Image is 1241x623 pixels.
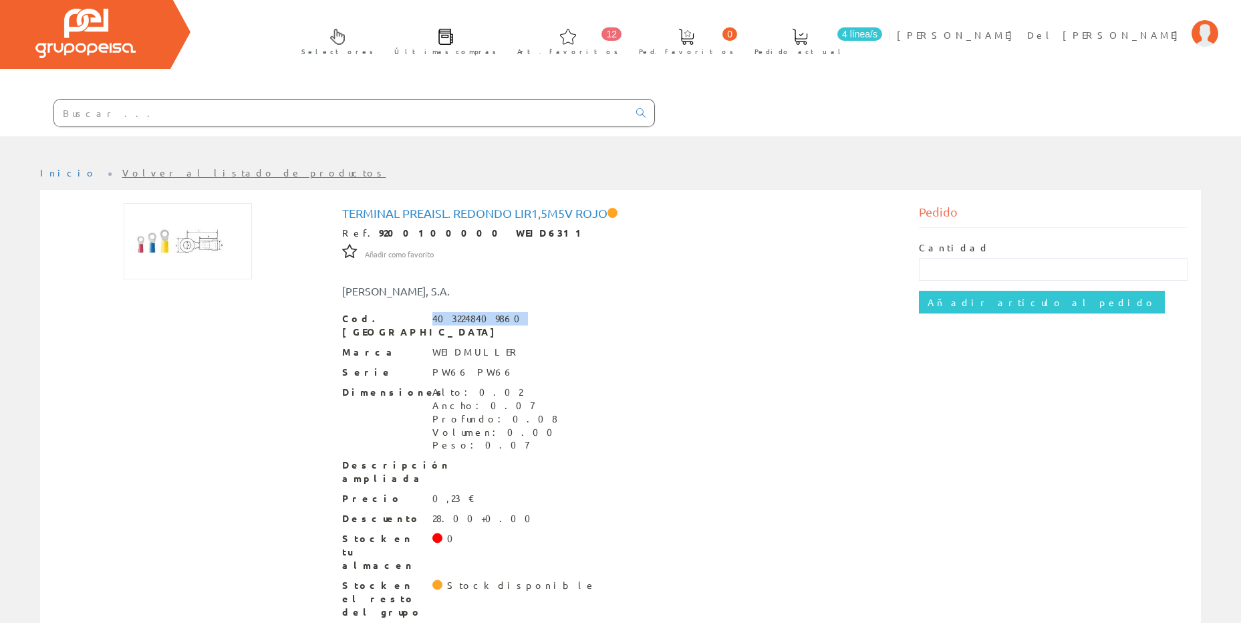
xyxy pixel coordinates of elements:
[432,366,514,379] div: PW66 PW66
[394,45,497,58] span: Últimas compras
[342,459,422,485] span: Descripción ampliada
[722,27,737,41] span: 0
[342,346,422,359] span: Marca
[342,312,422,339] span: Cod. [GEOGRAPHIC_DATA]
[365,247,434,259] a: Añadir como favorito
[381,17,503,64] a: Últimas compras
[432,312,528,326] div: 4032248409860
[517,45,618,58] span: Art. favoritos
[447,579,596,592] div: Stock disponible
[919,291,1165,314] input: Añadir artículo al pedido
[601,27,622,41] span: 12
[35,9,136,58] img: Grupo Peisa
[639,45,734,58] span: Ped. favoritos
[432,412,561,426] div: Profundo: 0.08
[741,17,885,64] a: 4 línea/s Pedido actual
[432,492,475,505] div: 0,23 €
[40,166,97,178] a: Inicio
[342,512,422,525] span: Descuento
[432,386,561,399] div: Alto: 0.02
[332,283,669,299] div: [PERSON_NAME], S.A.
[432,512,539,525] div: 28.00+0.00
[897,28,1185,41] span: [PERSON_NAME] Del [PERSON_NAME]
[432,426,561,439] div: Volumen: 0.00
[342,227,900,240] div: Ref.
[122,166,386,178] a: Volver al listado de productos
[124,203,252,279] img: Foto artículo Terminal Preaisl. Redondo Lir1,5m5v Rojo (192x114.39721254355)
[754,45,845,58] span: Pedido actual
[54,100,628,126] input: Buscar ...
[919,241,990,255] label: Cantidad
[447,532,461,545] div: 0
[342,386,422,399] span: Dimensiones
[432,399,561,412] div: Ancho: 0.07
[919,203,1188,228] div: Pedido
[342,532,422,572] span: Stock en tu almacen
[365,249,434,260] span: Añadir como favorito
[504,17,625,64] a: 12 Art. favoritos
[432,346,521,359] div: WEIDMULLER
[342,207,900,220] h1: Terminal Preaisl. Redondo Lir1,5m5v Rojo
[301,45,374,58] span: Selectores
[288,17,380,64] a: Selectores
[342,366,422,379] span: Serie
[379,227,587,239] strong: 9200100000 WEID6311
[342,492,422,505] span: Precio
[342,579,422,619] span: Stock en el resto del grupo
[897,17,1218,30] a: [PERSON_NAME] Del [PERSON_NAME]
[837,27,882,41] span: 4 línea/s
[432,439,561,452] div: Peso: 0.07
